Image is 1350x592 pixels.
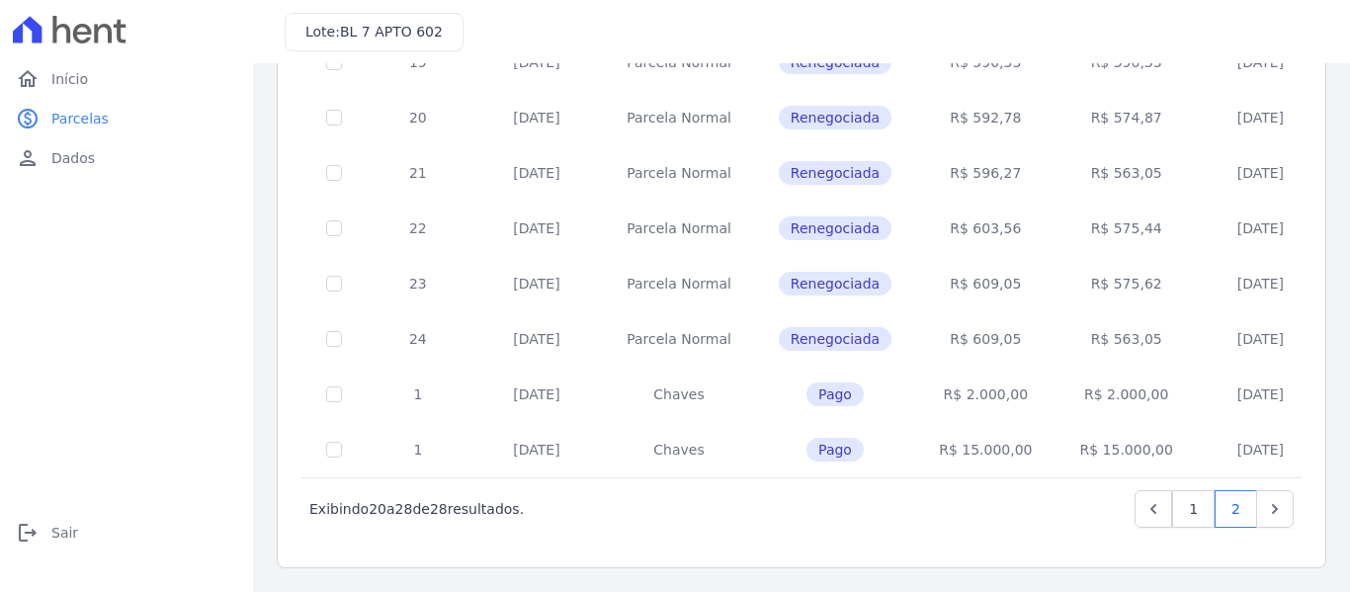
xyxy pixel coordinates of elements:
td: 20 [366,90,470,145]
td: R$ 2.000,00 [1056,367,1197,422]
p: Exibindo a de resultados. [309,499,524,519]
td: 23 [366,256,470,311]
td: [DATE] [1197,367,1324,422]
span: 20 [369,501,386,517]
td: R$ 15.000,00 [1056,422,1197,477]
a: personDados [8,138,245,178]
a: 1 [1172,490,1215,528]
td: R$ 563,05 [1056,311,1197,367]
td: R$ 609,05 [915,256,1055,311]
span: Dados [51,148,95,168]
td: [DATE] [1197,145,1324,201]
a: logoutSair [8,513,245,552]
input: Só é possível selecionar pagamentos em aberto [326,331,342,347]
a: Previous [1135,490,1172,528]
span: BL 7 APTO 602 [340,24,443,40]
td: Parcela Normal [603,201,755,256]
td: [DATE] [1197,422,1324,477]
td: Parcela Normal [603,256,755,311]
td: Chaves [603,367,755,422]
span: Renegociada [779,106,891,129]
td: [DATE] [470,201,603,256]
td: [DATE] [470,145,603,201]
a: homeInício [8,59,245,99]
td: [DATE] [1197,90,1324,145]
td: [DATE] [470,256,603,311]
input: Só é possível selecionar pagamentos em aberto [326,276,342,292]
td: Parcela Normal [603,90,755,145]
input: Só é possível selecionar pagamentos em aberto [326,110,342,126]
td: R$ 596,27 [915,145,1055,201]
span: Pago [806,438,864,462]
td: R$ 603,56 [915,201,1055,256]
span: 28 [430,501,448,517]
td: Parcela Normal [603,311,755,367]
span: Sair [51,523,78,543]
td: 21 [366,145,470,201]
i: person [16,146,40,170]
td: [DATE] [470,367,603,422]
a: Next [1256,490,1294,528]
td: R$ 575,44 [1056,201,1197,256]
i: paid [16,107,40,130]
td: R$ 575,62 [1056,256,1197,311]
td: [DATE] [1197,256,1324,311]
td: [DATE] [1197,201,1324,256]
span: Renegociada [779,327,891,351]
td: 22 [366,201,470,256]
td: [DATE] [470,311,603,367]
td: [DATE] [1197,311,1324,367]
td: R$ 15.000,00 [915,422,1055,477]
input: Só é possível selecionar pagamentos em aberto [326,386,342,402]
a: 2 [1215,490,1257,528]
td: [DATE] [470,422,603,477]
span: Parcelas [51,109,109,128]
h3: Lote: [305,22,443,42]
td: 1 [366,367,470,422]
input: Só é possível selecionar pagamentos em aberto [326,165,342,181]
i: home [16,67,40,91]
a: paidParcelas [8,99,245,138]
td: R$ 609,05 [915,311,1055,367]
td: R$ 563,05 [1056,145,1197,201]
td: R$ 592,78 [915,90,1055,145]
i: logout [16,521,40,545]
td: 24 [366,311,470,367]
span: Pago [806,382,864,406]
span: Início [51,69,88,89]
span: Renegociada [779,161,891,185]
td: Chaves [603,422,755,477]
td: Parcela Normal [603,145,755,201]
span: 28 [395,501,413,517]
input: Só é possível selecionar pagamentos em aberto [326,442,342,458]
td: R$ 574,87 [1056,90,1197,145]
span: Renegociada [779,272,891,296]
span: Renegociada [779,216,891,240]
td: 1 [366,422,470,477]
td: [DATE] [470,90,603,145]
td: R$ 2.000,00 [915,367,1055,422]
input: Só é possível selecionar pagamentos em aberto [326,220,342,236]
